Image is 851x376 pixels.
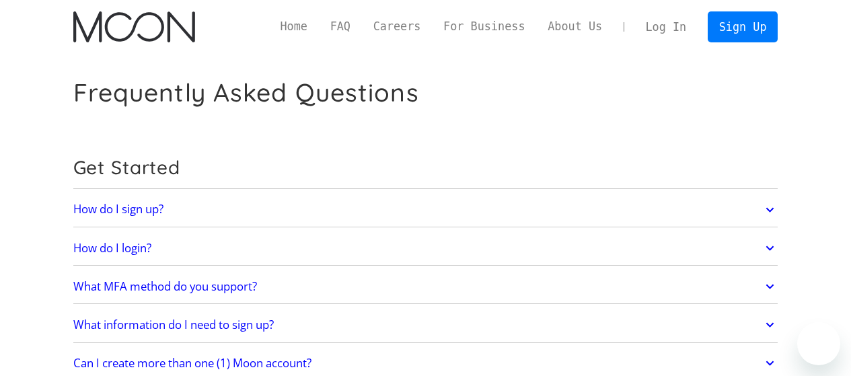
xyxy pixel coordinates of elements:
a: How do I sign up? [73,196,778,224]
h2: What MFA method do you support? [73,280,257,293]
a: What information do I need to sign up? [73,311,778,339]
iframe: Button to launch messaging window [797,322,840,365]
a: home [73,11,195,42]
img: Moon Logo [73,11,195,42]
a: How do I login? [73,234,778,262]
a: FAQ [319,18,362,35]
a: Careers [362,18,432,35]
h1: Frequently Asked Questions [73,77,419,108]
h2: What information do I need to sign up? [73,318,274,332]
a: Home [269,18,319,35]
h2: How do I login? [73,241,151,255]
a: What MFA method do you support? [73,272,778,301]
a: About Us [536,18,614,35]
h2: How do I sign up? [73,202,163,216]
h2: Get Started [73,156,778,179]
a: For Business [432,18,536,35]
h2: Can I create more than one (1) Moon account? [73,356,311,370]
a: Sign Up [708,11,778,42]
a: Log In [634,12,698,42]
